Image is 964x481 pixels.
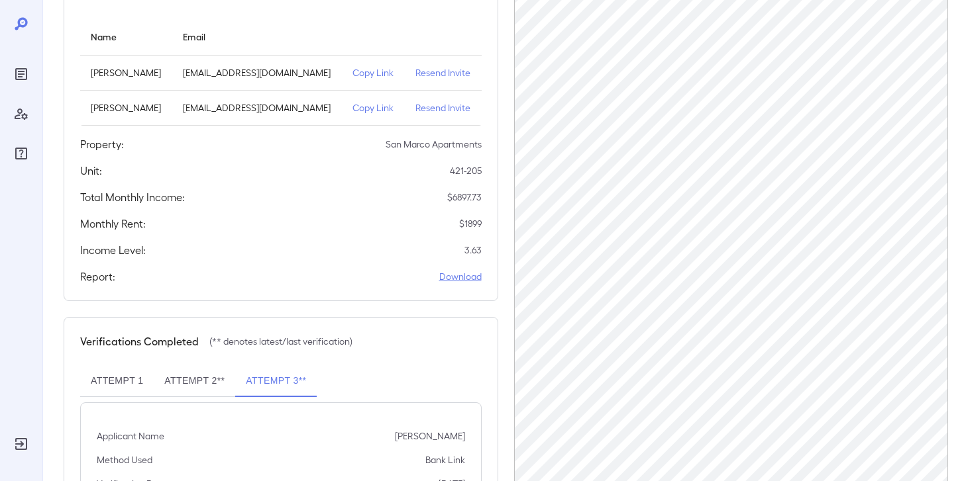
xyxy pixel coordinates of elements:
p: (** denotes latest/last verification) [209,335,352,348]
th: Name [80,18,172,56]
p: Applicant Name [97,429,164,443]
p: Resend Invite [415,101,471,114]
p: Resend Invite [415,66,471,79]
div: Log Out [11,433,32,455]
h5: Income Level: [80,242,146,258]
p: [PERSON_NAME] [395,429,465,443]
div: FAQ [11,143,32,164]
p: [PERSON_NAME] [91,66,162,79]
p: $ 1899 [459,217,482,230]
h5: Verifications Completed [80,333,199,349]
p: [EMAIL_ADDRESS][DOMAIN_NAME] [183,101,331,114]
h5: Property: [80,136,124,152]
th: Email [172,18,342,56]
table: simple table [80,18,482,126]
button: Attempt 3** [235,365,317,397]
p: $ 6897.73 [447,191,482,204]
h5: Unit: [80,163,102,179]
button: Attempt 2** [154,365,235,397]
h5: Report: [80,269,115,284]
h5: Monthly Rent: [80,216,146,232]
p: [PERSON_NAME] [91,101,162,114]
p: Method Used [97,453,152,466]
p: Bank Link [425,453,465,466]
p: Copy Link [352,101,394,114]
p: 421-205 [450,164,482,177]
p: Copy Link [352,66,394,79]
h5: Total Monthly Income: [80,189,185,205]
p: 3.63 [464,243,482,257]
div: Reports [11,64,32,85]
a: Download [439,270,482,283]
p: San Marco Apartments [386,138,482,151]
button: Attempt 1 [80,365,154,397]
p: [EMAIL_ADDRESS][DOMAIN_NAME] [183,66,331,79]
div: Manage Users [11,103,32,124]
